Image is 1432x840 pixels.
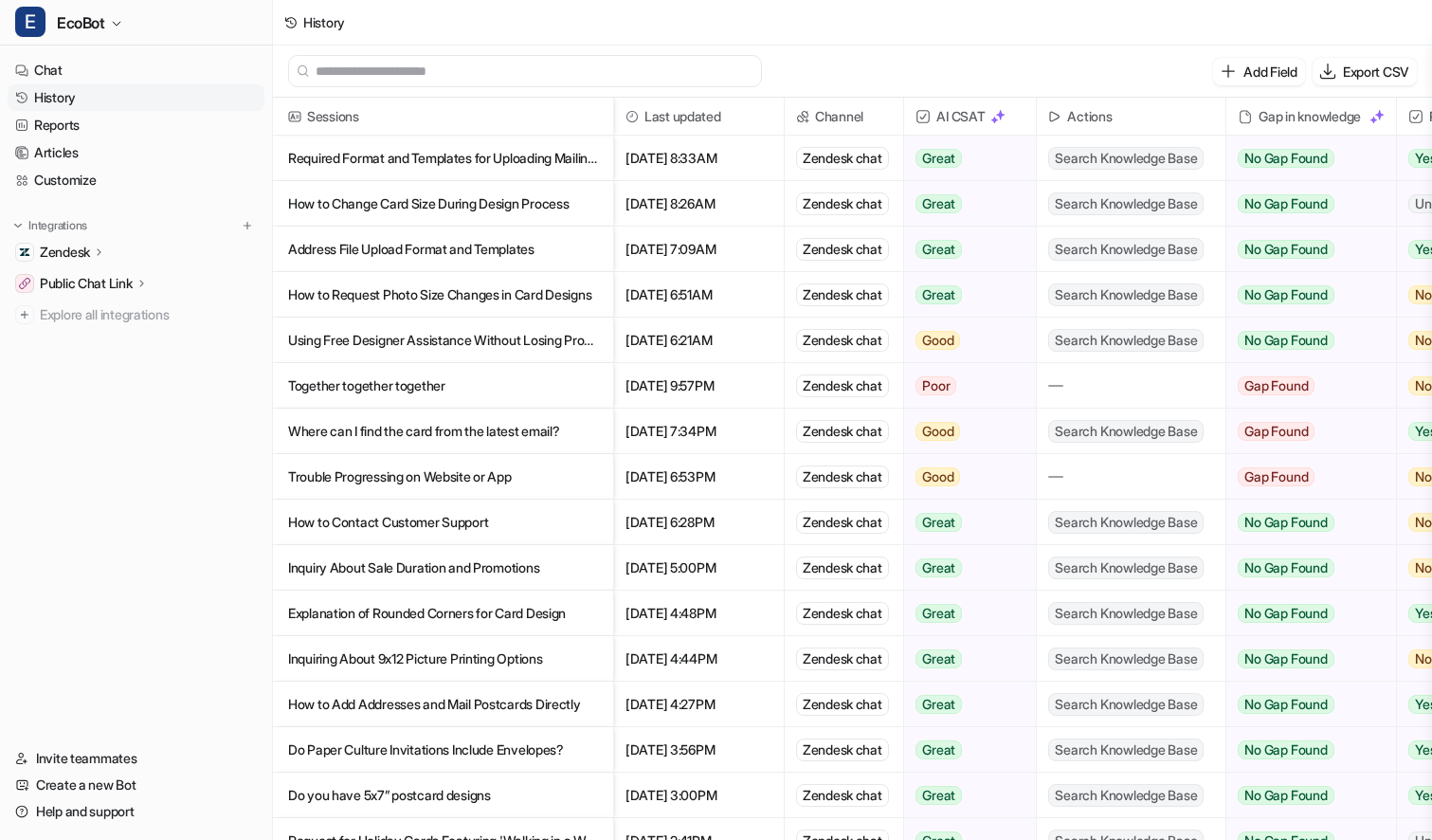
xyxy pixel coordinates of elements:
span: [DATE] 8:33AM [622,136,776,181]
span: Great [915,194,962,213]
span: Search Knowledge Base [1048,739,1204,761]
button: Great [904,545,1024,591]
button: Great [904,136,1024,181]
img: expand menu [11,219,25,232]
button: Great [904,272,1024,318]
span: Great [915,786,962,805]
button: Export CSV [1313,58,1417,85]
p: Public Chat Link [40,274,133,293]
span: No Gap Found [1238,649,1333,668]
span: Great [915,649,962,668]
img: menu_add.svg [241,219,254,232]
div: Zendesk chat [796,511,889,534]
a: Chat [8,57,264,83]
button: No Gap Found [1226,500,1382,545]
span: Gap Found [1238,376,1314,395]
button: No Gap Found [1226,682,1382,727]
a: Reports [8,112,264,138]
p: Do Paper Culture Invitations Include Envelopes? [288,727,598,773]
span: Gap Found [1238,467,1314,486]
button: No Gap Found [1226,591,1382,636]
img: Public Chat Link [19,278,30,289]
button: Gap Found [1226,454,1382,500]
button: Gap Found [1226,409,1382,454]
p: Integrations [28,218,87,233]
span: AI CSAT [912,98,1028,136]
button: Great [904,773,1024,818]
button: No Gap Found [1226,136,1382,181]
span: Search Knowledge Base [1048,511,1204,534]
p: Export CSV [1343,62,1409,82]
span: Channel [792,98,896,136]
div: Zendesk chat [796,147,889,170]
a: Customize [8,167,264,193]
button: Poor [904,363,1024,409]
span: Search Knowledge Base [1048,602,1204,625]
div: Zendesk chat [796,602,889,625]
a: History [8,84,264,111]
div: Zendesk chat [796,466,889,488]
span: Good [915,467,960,486]
img: Zendesk [19,247,30,258]
button: Great [904,636,1024,682]
span: Great [915,240,962,259]
button: No Gap Found [1226,227,1382,272]
button: No Gap Found [1226,773,1382,818]
h2: Actions [1067,98,1112,136]
button: Great [904,500,1024,545]
p: Zendesk [40,243,90,262]
span: Great [915,285,962,304]
span: No Gap Found [1238,513,1333,532]
span: [DATE] 4:44PM [622,636,776,682]
span: [DATE] 3:56PM [622,727,776,773]
span: [DATE] 6:28PM [622,500,776,545]
span: [DATE] 5:00PM [622,545,776,591]
span: Great [915,695,962,714]
div: Gap in knowledge [1234,98,1388,136]
p: How to Add Addresses and Mail Postcards Directly [288,682,598,727]
div: Zendesk chat [796,557,889,579]
div: History [303,12,345,32]
div: Zendesk chat [796,648,889,670]
div: Zendesk chat [796,238,889,261]
button: Good [904,318,1024,363]
button: Good [904,454,1024,500]
div: Zendesk chat [796,329,889,352]
p: Using Free Designer Assistance Without Losing Promotional Discount [288,318,598,363]
p: How to Change Card Size During Design Process [288,181,598,227]
button: Great [904,682,1024,727]
div: Zendesk chat [796,374,889,397]
span: No Gap Found [1238,558,1333,577]
button: Great [904,181,1024,227]
p: Together together together [288,363,598,409]
span: Sessions [281,98,606,136]
span: Good [915,422,960,441]
span: Great [915,513,962,532]
span: No Gap Found [1238,285,1333,304]
span: [DATE] 7:34PM [622,409,776,454]
span: Search Knowledge Base [1048,192,1204,215]
span: Search Knowledge Base [1048,329,1204,352]
span: [DATE] 3:00PM [622,773,776,818]
span: No Gap Found [1238,194,1333,213]
p: Inquiring About 9x12 Picture Printing Options [288,636,598,682]
span: EcoBot [57,9,105,36]
div: Zendesk chat [796,784,889,807]
span: Search Knowledge Base [1048,420,1204,443]
button: Great [904,591,1024,636]
p: Inquiry About Sale Duration and Promotions [288,545,598,591]
span: [DATE] 4:27PM [622,682,776,727]
button: No Gap Found [1226,545,1382,591]
span: No Gap Found [1238,695,1333,714]
span: Search Knowledge Base [1048,557,1204,579]
span: Good [915,331,960,350]
span: [DATE] 8:26AM [622,181,776,227]
button: Great [904,727,1024,773]
button: No Gap Found [1226,727,1382,773]
span: No Gap Found [1238,240,1333,259]
span: [DATE] 7:09AM [622,227,776,272]
button: Add Field [1213,58,1304,85]
span: No Gap Found [1238,740,1333,759]
span: E [15,7,45,37]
